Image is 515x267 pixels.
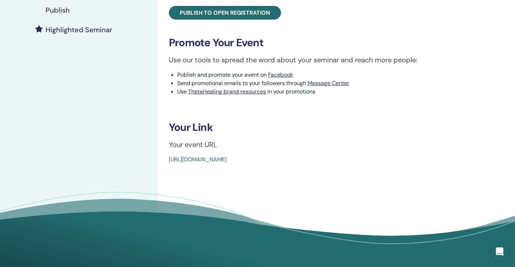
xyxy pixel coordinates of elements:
[169,156,227,163] a: [URL][DOMAIN_NAME]
[177,71,490,79] li: Publish and promote your event on
[177,79,490,87] li: Send promotional emails to your followers through
[169,36,490,49] h3: Promote Your Event
[308,79,349,87] a: Message Center
[169,121,490,134] h3: Your Link
[46,6,70,14] h4: Publish
[46,26,112,34] h4: Highlighted Seminar
[169,6,281,20] a: Publish to open registration
[177,87,490,96] li: Use in your promotions
[491,243,508,260] div: Open Intercom Messenger
[169,55,490,65] p: Use our tools to spread the word about your seminar and reach more people:
[169,139,490,150] p: Your event URL
[188,88,266,95] a: ThetaHealing brand resources
[268,71,293,78] a: Facebook
[180,9,270,16] span: Publish to open registration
